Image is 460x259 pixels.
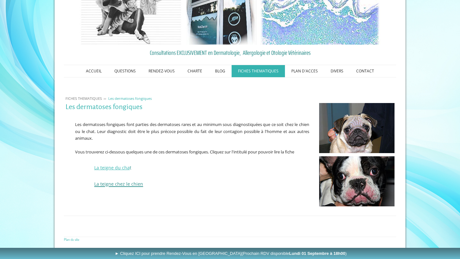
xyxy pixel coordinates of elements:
span: FICHES THEMATIQUES [65,96,102,101]
a: RENDEZ-VOUS [142,65,181,77]
a: FICHES THEMATIQUES [232,65,285,77]
a: QUESTIONS [108,65,142,77]
a: PLAN D'ACCES [285,65,324,77]
a: Consultations EXCLUSIVEMENT en Dermatologie, Allergologie et Otologie Vétérinaires [65,48,395,57]
h1: Les dermatoses fongiques [65,103,309,111]
span: ► Cliquez ICI pour prendre Rendez-Vous en [GEOGRAPHIC_DATA] [115,251,347,256]
a: La teigne du cha [94,165,130,171]
span: (Prochain RDV disponible ) [241,251,347,256]
a: Les dermatoses fongiques [107,96,153,101]
span: t [94,165,131,171]
span: Les dermatoses fongiques [108,96,152,101]
a: BLOG [209,65,232,77]
a: CHARTE [181,65,209,77]
span: Vous trouverez ci-dessous quelques une de ces dermatoses fongiques. Cliquez sur l'intitulé pour p... [75,149,294,155]
b: Lundi 01 Septembre à 18h00 [289,251,345,256]
a: FICHES THEMATIQUES [64,96,103,101]
a: La teigne chez le chien [94,177,143,188]
span: Les dermatoses fongiques font parties des dermatoses rares et au minimum sous diagnostiquées que ... [75,122,309,141]
a: Plan du site [64,237,79,242]
a: ACCUEIL [80,65,108,77]
a: CONTACT [350,65,380,77]
span: La teigne chez le chien [94,181,143,187]
a: DIVERS [324,65,350,77]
